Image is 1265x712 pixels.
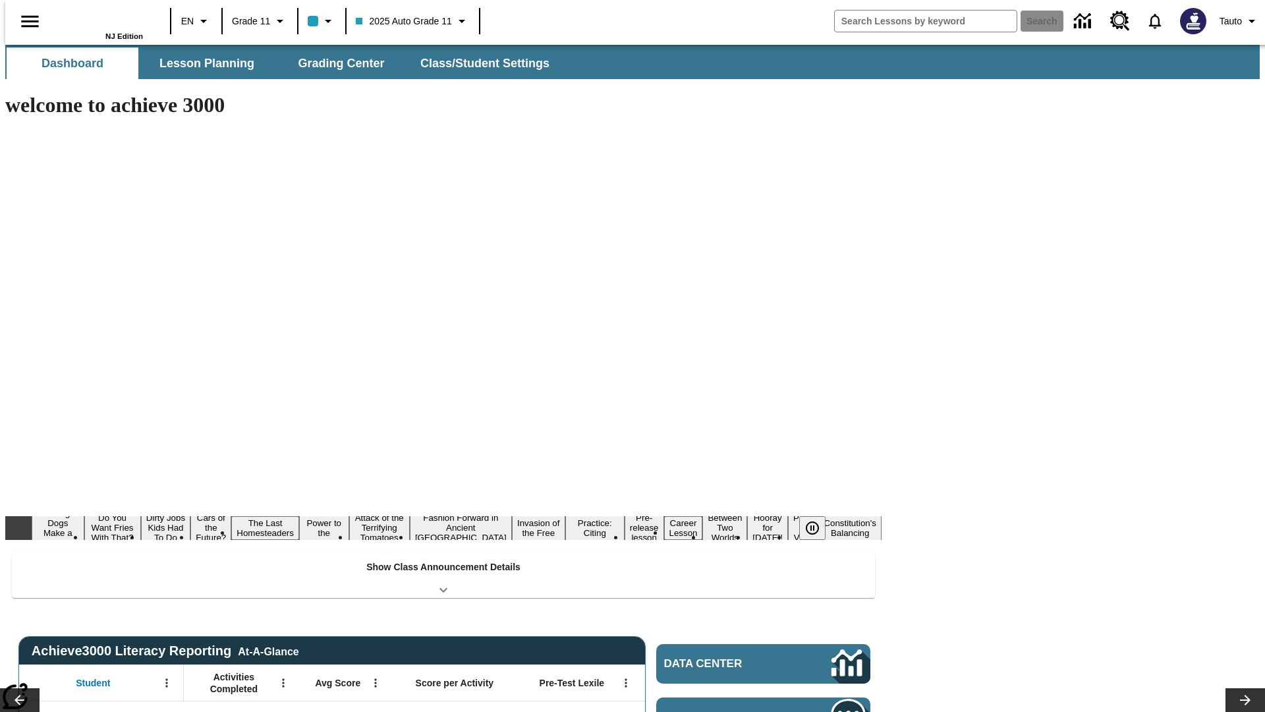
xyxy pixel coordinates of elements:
span: Data Center [664,657,787,670]
button: Grade: Grade 11, Select a grade [227,9,293,33]
button: Slide 5 The Last Homesteaders [231,516,299,540]
a: Data Center [656,644,870,684]
button: Slide 10 Mixed Practice: Citing Evidence [565,506,625,550]
div: Show Class Announcement Details [12,552,875,598]
button: Class/Student Settings [410,47,560,79]
button: Select a new avatar [1172,4,1214,38]
a: Home [57,6,143,32]
span: NJ Edition [105,32,143,40]
img: Avatar [1180,8,1206,34]
button: Slide 13 Between Two Worlds [702,511,747,545]
button: Open side menu [11,2,49,41]
a: Resource Center, Will open in new tab [1102,3,1138,39]
button: Dashboard [7,47,138,79]
button: Class color is light blue. Change class color [302,9,341,33]
span: Dashboard [42,56,103,71]
button: Grading Center [275,47,407,79]
button: Slide 15 Point of View [788,511,818,545]
span: Tauto [1220,15,1242,28]
div: SubNavbar [5,45,1260,79]
h1: welcome to achieve 3000 [5,93,882,117]
span: Lesson Planning [159,56,254,71]
button: Slide 11 Pre-release lesson [625,511,664,545]
button: Slide 1 Diving Dogs Make a Splash [32,506,84,550]
div: Pause [799,516,839,540]
button: Open Menu [273,673,293,693]
button: Slide 3 Dirty Jobs Kids Had To Do [141,511,191,545]
span: Student [76,677,110,689]
button: Open Menu [157,673,177,693]
div: SubNavbar [5,47,561,79]
span: EN [181,15,194,28]
button: Slide 8 Fashion Forward in Ancient Rome [410,511,512,545]
span: Activities Completed [190,671,277,695]
span: Achieve3000 Literacy Reporting [32,643,299,659]
span: Score per Activity [416,677,494,689]
button: Profile/Settings [1214,9,1265,33]
a: Notifications [1138,4,1172,38]
button: Pause [799,516,826,540]
span: Grading Center [298,56,384,71]
button: Slide 12 Career Lesson [664,516,703,540]
span: Avg Score [315,677,360,689]
span: Pre-Test Lexile [540,677,605,689]
span: Grade 11 [232,15,270,28]
span: 2025 Auto Grade 11 [356,15,451,28]
button: Open Menu [616,673,636,693]
span: Class/Student Settings [420,56,549,71]
button: Lesson Planning [141,47,273,79]
button: Language: EN, Select a language [175,9,217,33]
button: Slide 4 Cars of the Future? [190,511,231,545]
button: Lesson carousel, Next [1225,688,1265,712]
button: Slide 2 Do You Want Fries With That? [84,511,141,545]
button: Open Menu [366,673,385,693]
button: Slide 6 Solar Power to the People [299,506,349,550]
div: Home [57,5,143,40]
button: Slide 16 The Constitution's Balancing Act [818,506,882,550]
p: Show Class Announcement Details [366,560,520,574]
button: Class: 2025 Auto Grade 11, Select your class [351,9,474,33]
button: Slide 9 The Invasion of the Free CD [512,506,565,550]
a: Data Center [1066,3,1102,40]
button: Slide 7 Attack of the Terrifying Tomatoes [349,511,410,545]
input: search field [835,11,1017,32]
div: At-A-Glance [238,643,298,658]
button: Slide 14 Hooray for Constitution Day! [747,511,788,545]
